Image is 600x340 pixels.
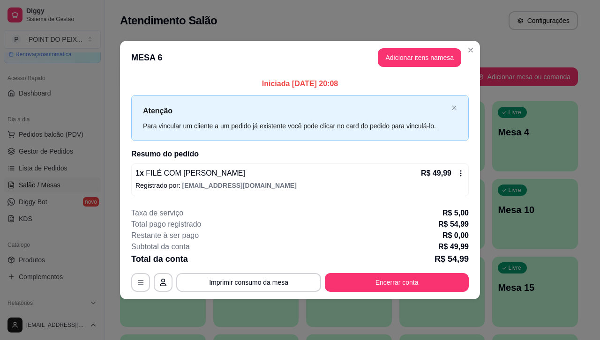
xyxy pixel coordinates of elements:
[438,219,469,230] p: R$ 54,99
[131,207,183,219] p: Taxa de serviço
[438,241,469,252] p: R$ 49,99
[131,219,201,230] p: Total pago registrado
[435,252,469,266] p: R$ 54,99
[120,41,480,74] header: MESA 6
[182,182,297,189] span: [EMAIL_ADDRESS][DOMAIN_NAME]
[131,148,469,160] h2: Resumo do pedido
[131,230,199,241] p: Restante à ser pago
[143,121,448,131] div: Para vincular um cliente a um pedido já existente você pode clicar no card do pedido para vinculá...
[176,273,321,292] button: Imprimir consumo da mesa
[463,43,478,58] button: Close
[451,105,457,111] button: close
[135,181,465,190] p: Registrado por:
[325,273,469,292] button: Encerrar conta
[131,241,190,252] p: Subtotal da conta
[442,230,469,241] p: R$ 0,00
[442,207,469,219] p: R$ 5,00
[144,169,245,177] span: FILÉ COM [PERSON_NAME]
[143,105,448,117] p: Atenção
[131,252,188,266] p: Total da conta
[378,48,461,67] button: Adicionar itens namesa
[135,168,245,179] p: 1 x
[421,168,451,179] p: R$ 49,99
[131,78,469,89] p: Iniciada [DATE] 20:08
